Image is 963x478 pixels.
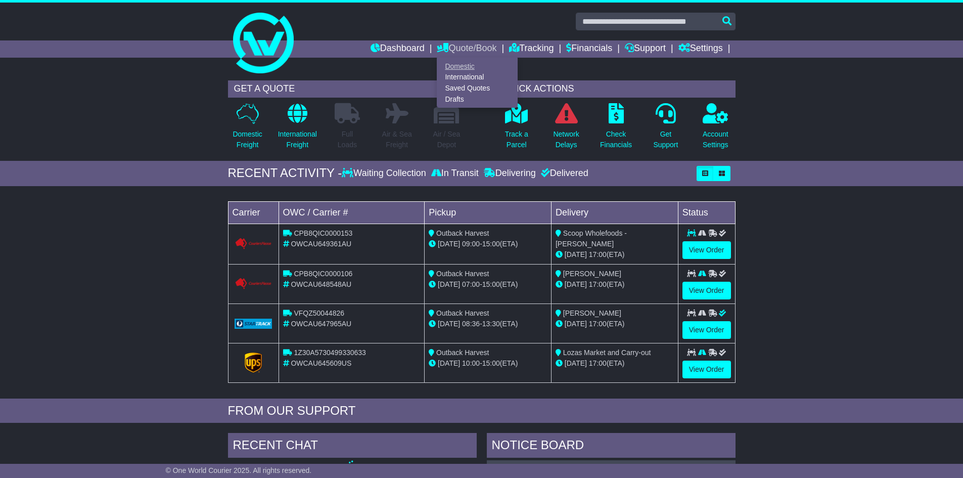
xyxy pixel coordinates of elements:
span: [PERSON_NAME] [563,270,621,278]
span: [DATE] [565,359,587,367]
span: [DATE] [565,280,587,288]
span: [DATE] [565,320,587,328]
img: GetCarrierServiceLogo [235,319,272,329]
span: Outback Harvest [436,229,489,237]
div: Waiting Collection [342,168,428,179]
div: - (ETA) [429,279,547,290]
span: OWCAU647965AU [291,320,351,328]
span: Outback Harvest [436,270,489,278]
div: Delivered [538,168,588,179]
a: View Order [682,241,731,259]
span: [PERSON_NAME] [563,309,621,317]
div: - (ETA) [429,319,547,329]
span: Outback Harvest [436,309,489,317]
span: © One World Courier 2025. All rights reserved. [166,466,312,474]
img: GetCarrierServiceLogo [235,278,272,290]
span: 09:00 [462,240,480,248]
span: 08:36 [462,320,480,328]
span: Outback Harvest [436,349,489,357]
span: CPB8QIC0000106 [294,270,352,278]
span: 15:00 [482,280,500,288]
p: International Freight [278,129,317,150]
p: Check Financials [600,129,632,150]
span: OWCAU648548AU [291,280,351,288]
span: OWCAU645609US [291,359,351,367]
span: OWCAU649361AU [291,240,351,248]
span: Scoop Wholefoods - [PERSON_NAME] [556,229,627,248]
div: NOTICE BOARD [487,433,736,460]
a: InternationalFreight [278,103,317,156]
a: View Order [682,361,731,378]
div: QUICK ACTIONS [497,80,736,98]
span: [DATE] [438,240,460,248]
span: [DATE] [438,280,460,288]
img: GetCarrierServiceLogo [235,238,272,250]
span: [DATE] [438,320,460,328]
a: Track aParcel [505,103,529,156]
a: View Order [682,282,731,299]
p: Network Delays [553,129,579,150]
a: NetworkDelays [553,103,579,156]
a: Support [625,40,666,58]
div: RECENT CHAT [228,433,477,460]
span: 17:00 [589,320,607,328]
a: View Order [682,321,731,339]
a: Quote/Book [437,40,496,58]
span: 13:30 [482,320,500,328]
a: Drafts [437,94,517,105]
span: 1Z30A5730499330633 [294,349,365,357]
div: - (ETA) [429,358,547,369]
span: Lozas Market and Carry-out [563,349,651,357]
div: RECENT ACTIVITY - [228,166,342,181]
span: 15:00 [482,359,500,367]
div: GET A QUOTE [228,80,467,98]
td: Delivery [551,201,678,224]
p: Get Support [653,129,678,150]
p: Full Loads [335,129,360,150]
span: 10:00 [462,359,480,367]
a: International [437,72,517,83]
div: In Transit [429,168,481,179]
span: 17:00 [589,250,607,258]
span: VFQZ50044826 [294,309,344,317]
a: Domestic [437,61,517,72]
div: Delivering [481,168,538,179]
div: FROM OUR SUPPORT [228,404,736,418]
p: Domestic Freight [233,129,262,150]
span: 07:00 [462,280,480,288]
span: 17:00 [589,280,607,288]
span: CPB8QIC0000153 [294,229,352,237]
p: Track a Parcel [505,129,528,150]
td: Status [678,201,735,224]
div: Quote/Book [437,58,518,108]
div: (ETA) [556,358,674,369]
a: Financials [566,40,612,58]
p: Air & Sea Freight [382,129,412,150]
p: Account Settings [703,129,728,150]
div: (ETA) [556,249,674,260]
td: OWC / Carrier # [279,201,425,224]
a: Settings [678,40,723,58]
div: (ETA) [556,279,674,290]
a: GetSupport [653,103,678,156]
p: Air / Sea Depot [433,129,461,150]
span: 17:00 [589,359,607,367]
td: Pickup [425,201,552,224]
a: Tracking [509,40,554,58]
span: [DATE] [565,250,587,258]
a: DomesticFreight [232,103,262,156]
span: [DATE] [438,359,460,367]
a: Saved Quotes [437,83,517,94]
div: - (ETA) [429,239,547,249]
a: Dashboard [371,40,425,58]
img: GetCarrierServiceLogo [245,353,262,373]
td: Carrier [228,201,279,224]
a: AccountSettings [702,103,729,156]
div: (ETA) [556,319,674,329]
a: CheckFinancials [600,103,632,156]
span: 15:00 [482,240,500,248]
